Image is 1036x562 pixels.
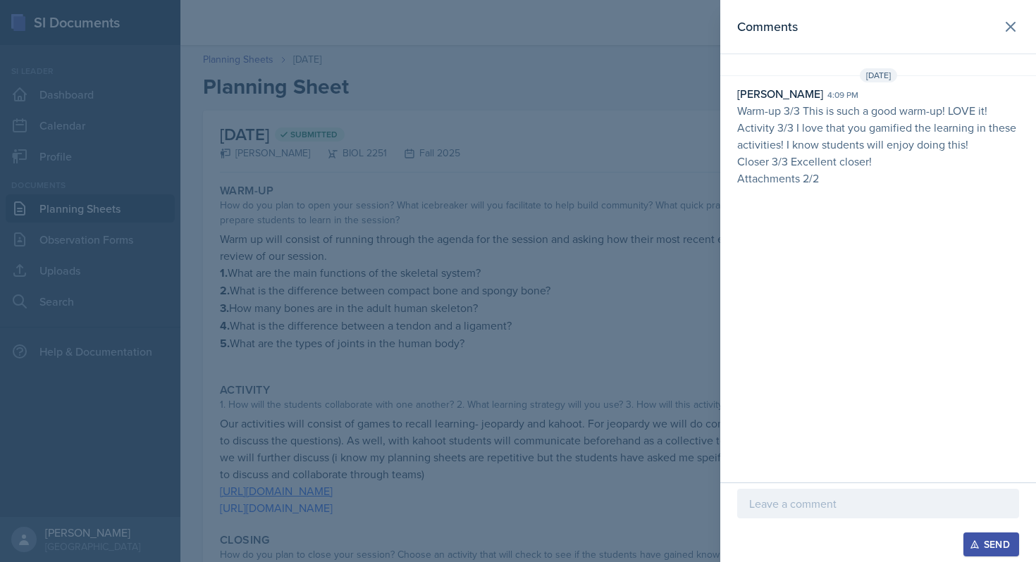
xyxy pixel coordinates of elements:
[737,17,798,37] h2: Comments
[860,68,897,82] span: [DATE]
[973,539,1010,550] div: Send
[737,119,1019,153] p: Activity 3/3 I love that you gamified the learning in these activities! I know students will enjo...
[827,89,858,101] div: 4:09 pm
[737,102,1019,119] p: Warm-up 3/3 This is such a good warm-up! LOVE it!
[737,170,1019,187] p: Attachments 2/2
[963,532,1019,556] button: Send
[737,85,823,102] div: [PERSON_NAME]
[737,153,1019,170] p: Closer 3/3 Excellent closer!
